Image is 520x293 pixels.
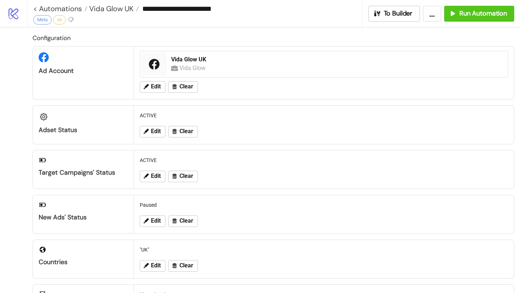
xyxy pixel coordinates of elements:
[32,33,514,43] h2: Configuration
[179,218,193,224] span: Clear
[151,83,161,90] span: Edit
[168,171,198,182] button: Clear
[140,126,165,137] button: Edit
[39,67,128,75] div: Ad Account
[168,81,198,93] button: Clear
[179,128,193,135] span: Clear
[53,15,66,25] div: v6
[140,215,165,227] button: Edit
[179,262,193,269] span: Clear
[137,153,511,167] div: ACTIVE
[459,9,507,18] span: Run Automation
[39,169,128,177] div: Target Campaigns' Status
[179,64,207,73] div: Vida Glow
[137,243,511,257] div: "UK"
[151,218,161,224] span: Edit
[151,262,161,269] span: Edit
[87,4,134,13] span: Vida Glow UK
[168,215,198,227] button: Clear
[171,56,503,64] div: Vida Glow UK
[33,15,52,25] div: Meta
[179,83,193,90] span: Clear
[137,198,511,212] div: Paused
[39,213,128,222] div: New Ads' Status
[33,5,87,12] a: < Automations
[384,9,413,18] span: To Builder
[151,128,161,135] span: Edit
[87,5,139,12] a: Vida Glow UK
[39,126,128,134] div: Adset Status
[140,171,165,182] button: Edit
[39,258,128,266] div: Countries
[168,126,198,137] button: Clear
[137,109,511,122] div: ACTIVE
[368,6,420,22] button: To Builder
[151,173,161,179] span: Edit
[179,173,193,179] span: Clear
[444,6,514,22] button: Run Automation
[140,81,165,93] button: Edit
[423,6,441,22] button: ...
[168,260,198,272] button: Clear
[140,260,165,272] button: Edit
